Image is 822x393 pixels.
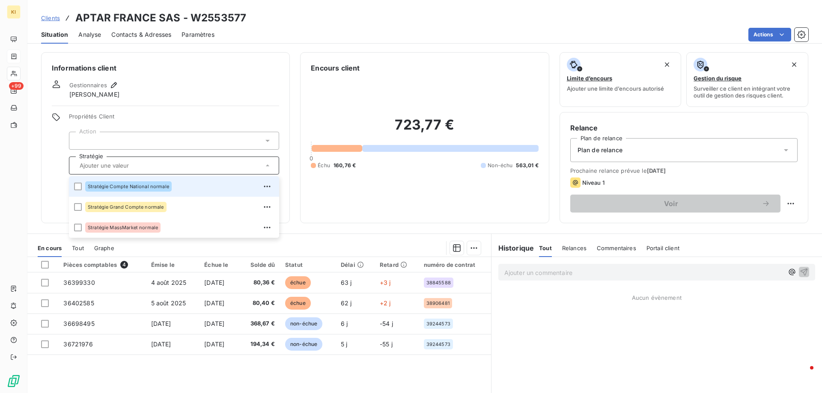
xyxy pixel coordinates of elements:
[63,299,94,307] span: 36402585
[491,243,534,253] h6: Historique
[334,162,356,169] span: 160,76 €
[204,320,224,327] span: [DATE]
[204,340,224,348] span: [DATE]
[285,338,322,351] span: non-échue
[380,320,393,327] span: -54 j
[204,279,224,286] span: [DATE]
[570,123,798,133] h6: Relance
[341,340,347,348] span: 5 j
[748,28,791,41] button: Actions
[76,137,83,145] input: Ajouter une valeur
[560,52,682,107] button: Limite d’encoursAjouter une limite d’encours autorisé
[41,30,68,39] span: Situation
[380,261,414,268] div: Retard
[341,299,352,307] span: 62 j
[694,75,742,82] span: Gestion du risque
[75,10,246,26] h3: APTAR FRANCE SAS - W2553577
[311,63,360,73] h6: Encours client
[63,340,92,348] span: 36721976
[120,261,128,269] span: 4
[570,167,798,174] span: Prochaine relance prévue le
[341,261,369,268] div: Délai
[632,294,682,301] span: Aucun évènement
[647,167,666,174] span: [DATE]
[69,90,119,99] span: [PERSON_NAME]
[516,162,538,169] span: 563,01 €
[88,204,164,210] span: Stratégie Grand Compte normale
[72,245,84,251] span: Tout
[426,301,450,306] span: 38906481
[341,320,348,327] span: 6 j
[426,280,451,285] span: 38845588
[310,155,313,162] span: 0
[646,245,679,251] span: Portail client
[694,85,801,99] span: Surveiller ce client en intégrant votre outil de gestion des risques client.
[94,245,114,251] span: Graphe
[597,245,636,251] span: Commentaires
[244,319,275,328] span: 368,67 €
[182,30,214,39] span: Paramètres
[41,14,60,22] a: Clients
[7,374,21,388] img: Logo LeanPay
[76,162,263,169] input: Ajouter une valeur
[69,113,279,125] span: Propriétés Client
[244,261,275,268] div: Solde dû
[9,82,24,90] span: +99
[63,320,94,327] span: 36698495
[285,317,322,330] span: non-échue
[488,162,512,169] span: Non-échu
[151,320,171,327] span: [DATE]
[380,299,391,307] span: +2 j
[7,5,21,19] div: KI
[793,364,813,384] iframe: Intercom live chat
[151,279,187,286] span: 4 août 2025
[318,162,330,169] span: Échu
[285,297,311,310] span: échue
[341,279,352,286] span: 63 j
[78,30,101,39] span: Analyse
[151,299,186,307] span: 5 août 2025
[578,146,622,154] span: Plan de relance
[88,225,158,230] span: Stratégie MassMarket normale
[562,245,587,251] span: Relances
[380,340,393,348] span: -55 j
[285,276,311,289] span: échue
[424,261,486,268] div: numéro de contrat
[567,75,612,82] span: Limite d’encours
[52,63,279,73] h6: Informations client
[204,261,234,268] div: Échue le
[244,299,275,307] span: 80,40 €
[63,279,95,286] span: 36399330
[151,340,171,348] span: [DATE]
[111,30,171,39] span: Contacts & Adresses
[285,261,331,268] div: Statut
[570,195,780,213] button: Voir
[69,82,107,89] span: Gestionnaires
[539,245,552,251] span: Tout
[38,245,62,251] span: En cours
[244,278,275,287] span: 80,36 €
[244,340,275,349] span: 194,34 €
[380,279,391,286] span: +3 j
[582,179,605,186] span: Niveau 1
[686,52,808,107] button: Gestion du risqueSurveiller ce client en intégrant votre outil de gestion des risques client.
[311,116,538,142] h2: 723,77 €
[88,184,169,189] span: Stratégie Compte National normale
[151,261,194,268] div: Émise le
[41,15,60,21] span: Clients
[426,321,450,326] span: 39244573
[204,299,224,307] span: [DATE]
[581,200,762,207] span: Voir
[567,85,664,92] span: Ajouter une limite d’encours autorisé
[63,261,140,269] div: Pièces comptables
[426,342,450,347] span: 39244573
